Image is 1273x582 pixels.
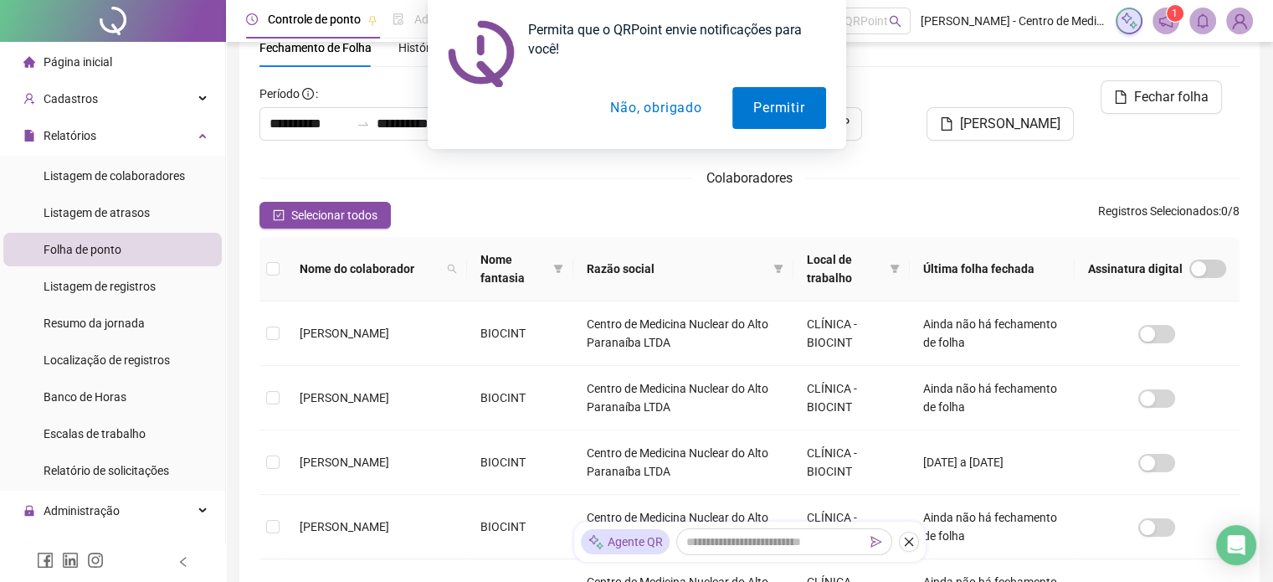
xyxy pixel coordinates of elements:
[300,327,389,340] span: [PERSON_NAME]
[44,280,156,293] span: Listagem de registros
[553,264,563,274] span: filter
[903,536,915,548] span: close
[291,206,377,224] span: Selecionar todos
[300,520,389,533] span: [PERSON_NAME]
[62,552,79,569] span: linkedin
[770,256,787,281] span: filter
[44,390,126,404] span: Banco de Horas
[732,87,825,129] button: Permitir
[300,456,389,469] span: [PERSON_NAME]
[573,366,793,430] td: Centro de Medicina Nuclear do Alto Paranaíba LTDA
[588,533,604,551] img: sparkle-icon.fc2bf0ac1784a2077858766a79e2daf3.svg
[44,169,185,183] span: Listagem de colaboradores
[44,206,150,219] span: Listagem de atrasos
[1216,525,1256,565] div: Open Intercom Messenger
[467,495,574,559] td: BIOCINT
[300,391,389,404] span: [PERSON_NAME]
[44,243,121,256] span: Folha de ponto
[706,170,793,186] span: Colaboradores
[793,366,910,430] td: CLÍNICA - BIOCINT
[923,511,1057,543] span: Ainda não há fechamento de folha
[890,264,900,274] span: filter
[807,250,883,287] span: Local de trabalho
[910,430,1075,495] td: [DATE] a [DATE]
[37,552,54,569] span: facebook
[44,504,120,518] span: Administração
[923,317,1057,349] span: Ainda não há fechamento de folha
[1098,204,1219,218] span: Registros Selecionados
[910,237,1075,301] th: Última folha fechada
[87,552,104,569] span: instagram
[44,317,145,330] span: Resumo da jornada
[573,430,793,495] td: Centro de Medicina Nuclear do Alto Paranaíba LTDA
[1098,202,1240,229] span: : 0 / 8
[573,301,793,366] td: Centro de Medicina Nuclear do Alto Paranaíba LTDA
[177,556,189,568] span: left
[923,382,1057,414] span: Ainda não há fechamento de folha
[300,260,440,278] span: Nome do colaborador
[23,505,35,517] span: lock
[44,464,169,477] span: Relatório de solicitações
[44,353,170,367] span: Localização de registros
[467,366,574,430] td: BIOCINT
[550,247,567,291] span: filter
[793,301,910,366] td: CLÍNICA - BIOCINT
[44,427,146,440] span: Escalas de trabalho
[467,430,574,495] td: BIOCINT
[573,495,793,559] td: Centro de Medicina Nuclear do Alto Paranaíba LTDA
[870,536,882,548] span: send
[259,202,391,229] button: Selecionar todos
[793,430,910,495] td: CLÍNICA - BIOCINT
[1088,260,1183,278] span: Assinatura digital
[589,87,722,129] button: Não, obrigado
[515,20,826,59] div: Permita que o QRPoint envie notificações para você!
[444,256,460,281] span: search
[793,495,910,559] td: CLÍNICA - BIOCINT
[44,541,109,554] span: Exportações
[773,264,783,274] span: filter
[447,264,457,274] span: search
[587,260,767,278] span: Razão social
[273,209,285,221] span: check-square
[467,301,574,366] td: BIOCINT
[448,20,515,87] img: notification icon
[480,250,547,287] span: Nome fantasia
[886,247,903,291] span: filter
[581,529,670,554] div: Agente QR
